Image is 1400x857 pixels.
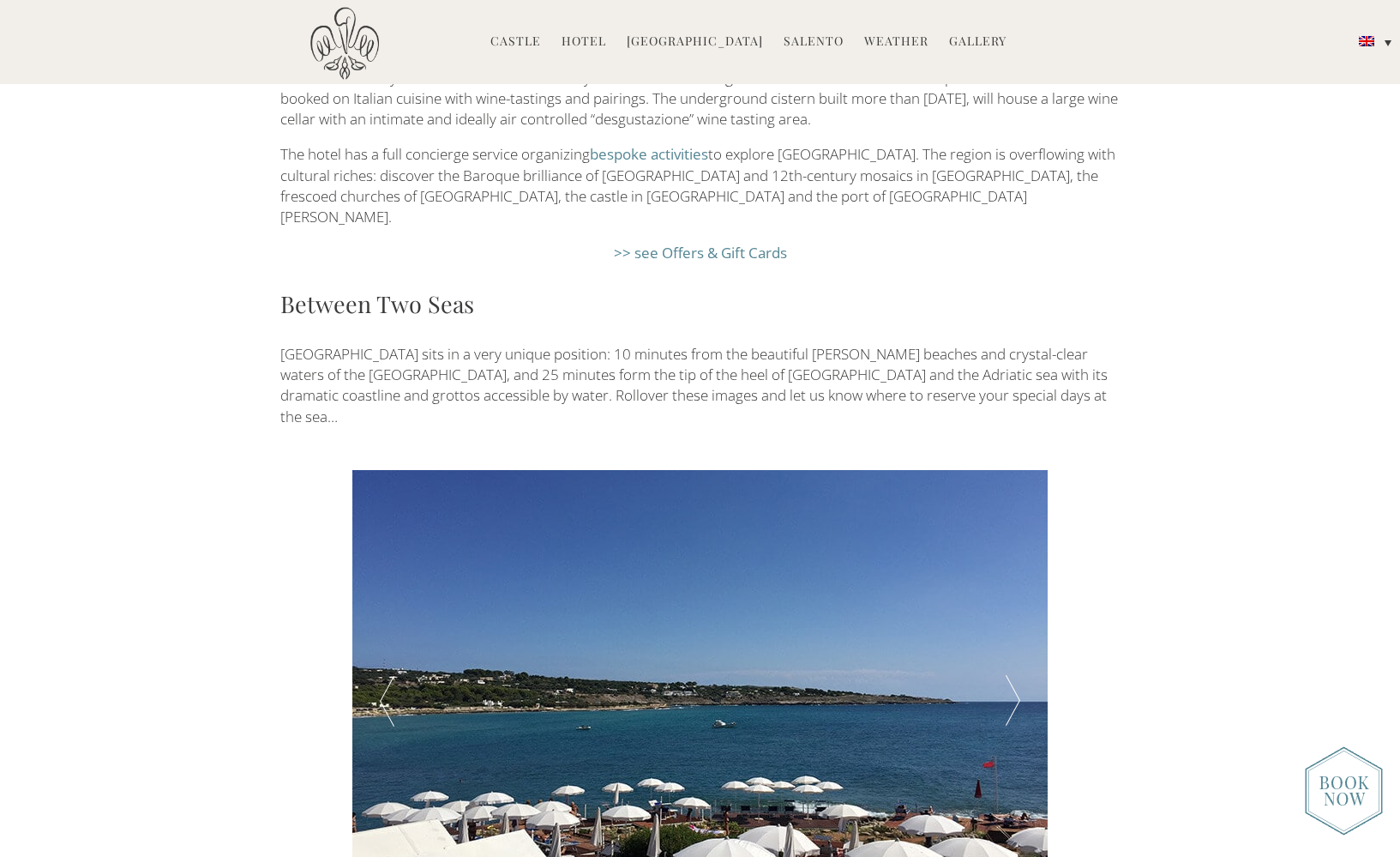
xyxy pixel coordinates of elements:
[949,33,1006,52] a: Gallery
[310,7,379,80] img: Castello di Ugento
[280,287,1121,321] h3: Between Two Seas
[562,33,606,52] a: Hotel
[280,144,1121,227] p: The hotel has a full concierge service organizing to explore [GEOGRAPHIC_DATA]. The region is ove...
[1305,746,1383,836] img: new-booknow.png
[614,243,787,263] a: >> see Offers & Gift Cards
[590,144,708,164] a: bespoke activities
[627,33,763,52] a: [GEOGRAPHIC_DATA]
[1359,36,1374,46] img: English
[784,33,844,52] a: Salento
[864,33,928,52] a: Weather
[490,33,541,52] a: Castle
[280,344,1121,427] p: [GEOGRAPHIC_DATA] sits in a very unique position: 10 minutes from the beautiful [PERSON_NAME] bea...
